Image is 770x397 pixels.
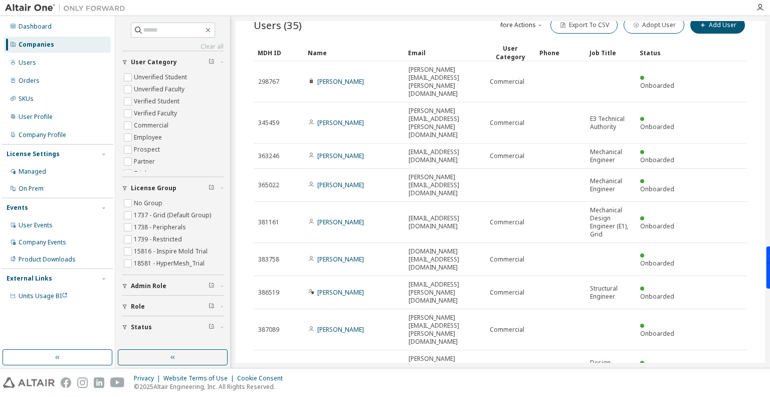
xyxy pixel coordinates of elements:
span: Commercial [490,218,524,226]
span: [PERSON_NAME][EMAIL_ADDRESS][DOMAIN_NAME] [409,355,481,379]
div: User Category [489,44,531,61]
span: Onboarded [640,81,674,90]
div: Email [408,45,481,61]
label: 1738 - Peripherals [134,221,188,233]
span: 363246 [258,152,279,160]
a: [PERSON_NAME] [317,255,364,263]
span: Onboarded [640,292,674,301]
label: 1739 - Restricted [134,233,184,245]
span: Onboarded [640,156,674,164]
span: 387089 [258,326,279,334]
button: Add User [690,17,745,34]
span: Onboarded [640,185,674,193]
a: Clear all [122,43,224,51]
button: Adopt User [624,17,684,34]
img: altair_logo.svg [3,377,55,388]
div: SKUs [19,95,34,103]
div: Company Profile [19,131,66,139]
span: User Category [131,58,177,66]
button: Role [122,296,224,318]
div: External Links [7,275,52,283]
div: License Settings [7,150,60,158]
div: Orders [19,77,40,85]
span: 386519 [258,289,279,297]
span: Clear filter [209,323,215,331]
div: Dashboard [19,23,52,31]
a: [PERSON_NAME] [317,288,364,297]
label: Unverified Faculty [134,83,186,95]
span: Clear filter [209,58,215,66]
div: Cookie Consent [237,374,289,382]
div: Product Downloads [19,255,76,263]
span: 365022 [258,181,279,189]
span: Design Engineer [590,359,631,375]
label: No Group [134,197,164,209]
button: Export To CSV [550,17,618,34]
span: Onboarded [640,122,674,131]
a: [PERSON_NAME] [317,181,364,189]
span: Commercial [490,78,524,86]
span: 345459 [258,119,279,127]
span: Clear filter [209,282,215,290]
span: [EMAIL_ADDRESS][PERSON_NAME][DOMAIN_NAME] [409,281,481,305]
span: [PERSON_NAME][EMAIL_ADDRESS][PERSON_NAME][DOMAIN_NAME] [409,107,481,139]
span: 298767 [258,78,279,86]
span: Mechanical Design Engineer (E1), Grid [590,206,631,238]
a: [PERSON_NAME] [317,218,364,226]
label: Prospect [134,144,162,156]
img: linkedin.svg [94,377,104,388]
span: 383758 [258,255,279,263]
img: facebook.svg [61,377,71,388]
span: E3 Technical Authority [590,115,631,131]
img: Altair One [5,3,130,13]
a: [PERSON_NAME] [317,325,364,334]
span: Onboarded [640,222,674,230]
span: [PERSON_NAME][EMAIL_ADDRESS][PERSON_NAME][DOMAIN_NAME] [409,314,481,346]
span: [EMAIL_ADDRESS][DOMAIN_NAME] [409,214,481,230]
a: [PERSON_NAME] [317,118,364,127]
label: Verified Faculty [134,107,179,119]
div: Website Terms of Use [163,374,237,382]
label: 18581 - HyperMesh_Trial [134,257,207,270]
span: Structural Engineer [590,285,631,301]
span: Status [131,323,152,331]
span: Clear filter [209,184,215,192]
label: Commercial [134,119,170,131]
span: Onboarded [640,259,674,268]
div: Events [7,204,28,212]
img: instagram.svg [77,377,88,388]
span: [PERSON_NAME][EMAIL_ADDRESS][PERSON_NAME][DOMAIN_NAME] [409,66,481,98]
div: MDH ID [258,45,300,61]
a: [PERSON_NAME] [317,77,364,86]
span: Commercial [490,119,524,127]
label: Unverified Student [134,71,189,83]
button: Status [122,316,224,338]
span: Commercial [490,255,524,263]
div: Users [19,59,36,67]
span: Users (35) [254,18,302,32]
span: Mechanical Engineer [590,177,631,193]
a: [PERSON_NAME] [317,362,364,371]
div: On Prem [19,185,44,193]
img: youtube.svg [110,377,125,388]
span: [EMAIL_ADDRESS][DOMAIN_NAME] [409,148,481,164]
button: License Group [122,177,224,199]
label: Partner [134,156,157,168]
p: © 2025 Altair Engineering, Inc. All Rights Reserved. [134,382,289,391]
div: Managed [19,168,46,176]
div: User Events [19,221,53,229]
label: Employee [134,131,164,144]
button: More Actions [496,17,544,34]
span: Onboarded [640,329,674,338]
label: 1737 - Grid (Default Group) [134,209,213,221]
span: [PERSON_NAME][EMAIL_ADDRESS][DOMAIN_NAME] [409,173,481,197]
span: License Group [131,184,176,192]
span: Units Usage BI [19,292,68,300]
div: Companies [19,41,54,49]
button: User Category [122,51,224,73]
span: Commercial [490,326,524,334]
div: Phone [539,45,582,61]
span: Mechanical Engineer [590,148,631,164]
div: Company Events [19,238,66,246]
a: [PERSON_NAME] [317,152,364,160]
